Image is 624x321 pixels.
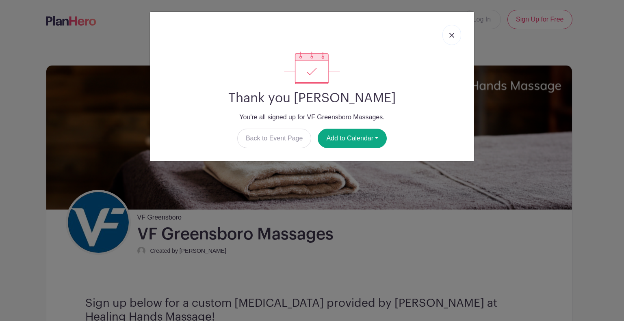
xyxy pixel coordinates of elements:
a: Back to Event Page [237,129,312,148]
img: signup_complete-c468d5dda3e2740ee63a24cb0ba0d3ce5d8a4ecd24259e683200fb1569d990c8.svg [284,52,340,84]
button: Add to Calendar [318,129,387,148]
h2: Thank you [PERSON_NAME] [156,90,468,106]
img: close_button-5f87c8562297e5c2d7936805f587ecaba9071eb48480494691a3f1689db116b3.svg [449,33,454,38]
p: You're all signed up for VF Greensboro Massages. [156,112,468,122]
